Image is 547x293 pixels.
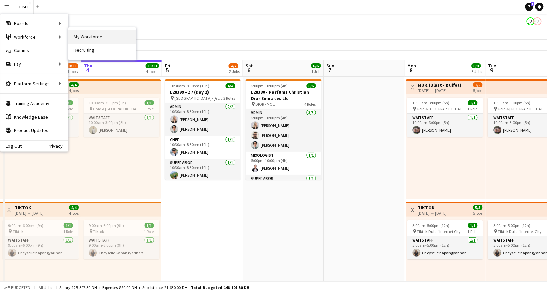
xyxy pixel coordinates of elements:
app-user-avatar: John Santarin [533,17,542,25]
div: Workforce [0,30,68,44]
span: 6 [245,66,253,74]
app-card-role: Admin3/36:00pm-10:00pm (4h)[PERSON_NAME][PERSON_NAME][PERSON_NAME] [246,109,322,152]
app-card-role: Mixologist1/16:00pm-10:00pm (4h)[PERSON_NAME] [246,152,322,175]
span: 4/4 [226,83,235,88]
span: 4/4 [69,82,79,87]
span: Total Budgeted 148 107.50 DH [191,285,249,290]
span: 10:30am-8:30pm (10h) [170,83,210,88]
a: 1 [525,3,533,11]
span: 13/13 [146,63,159,68]
h3: TIKTOK [15,205,44,211]
span: Sun [327,63,335,69]
app-card-role: Supervisor1/110:30am-8:30pm (10h)[PERSON_NAME] [165,159,241,182]
span: DIOR - MOE [256,102,275,107]
span: 1 Role [144,106,154,111]
span: 4/7 [229,63,238,68]
span: [GEOGRAPHIC_DATA]- [GEOGRAPHIC_DATA] [175,96,224,101]
span: Tiktok [93,229,104,234]
h3: E28399 - Z7 (Day 2) [165,89,241,95]
div: Salary 125 597.50 DH + Expenses 880.00 DH + Subsistence 21 630.00 DH = [59,285,249,290]
span: 1/1 [145,100,154,105]
span: Budgeted [11,285,30,290]
a: Product Updates [0,124,68,137]
span: Fri [165,63,170,69]
span: 10:00am-3:00pm (5h) [89,100,126,105]
button: Budgeted [3,284,31,291]
iframe: Chat Widget [395,21,547,293]
app-card-role: Supervisor1/1 [246,175,322,198]
app-job-card: 10:30am-8:30pm (10h)4/4E28399 - Z7 (Day 2) [GEOGRAPHIC_DATA]- [GEOGRAPHIC_DATA]3 RolesAdmin2/210:... [165,79,241,180]
span: 4 [83,66,92,74]
span: 6/6 [307,83,316,88]
span: Thu [84,63,92,69]
span: All jobs [37,285,53,290]
span: 6/6 [311,63,321,68]
app-job-card: 9:00am-6:00pm (9h)1/1 Tiktok1 RoleWaitstaff1/19:00am-6:00pm (9h)Cheyselle Kapangyarihan [84,220,159,259]
span: 1/1 [64,223,73,228]
app-card-role: Waitstaff1/19:00am-6:00pm (9h)Cheyselle Kapangyarihan [3,236,79,259]
span: 5 [164,66,170,74]
span: 9:00am-6:00pm (9h) [89,223,124,228]
div: Platform Settings [0,77,68,90]
div: 4 jobs [69,210,79,216]
div: [DATE] → [DATE] [15,211,44,216]
span: 1/1 [64,100,73,105]
app-card-role: Waitstaff1/110:00am-3:00pm (5h)[PERSON_NAME] [84,114,159,137]
app-job-card: 6:00pm-10:00pm (4h)6/6E28380 - Parfums Christian Dior Emirates Llc DIOR - MOE4 RolesAdmin3/36:00p... [246,79,322,180]
div: 4 jobs [69,87,79,93]
span: 1 Role [144,229,154,234]
div: Pay [0,57,68,71]
app-job-card: 9:00am-6:00pm (9h)1/1 Tiktok1 RoleWaitstaff1/19:00am-6:00pm (9h)Cheyselle Kapangyarihan [3,220,79,259]
span: 9:00am-6:00pm (9h) [8,223,43,228]
app-job-card: 10:00am-3:00pm (5h)1/1 Gold & [GEOGRAPHIC_DATA], [PERSON_NAME] Rd - Al Quoz - Al Quoz Industrial ... [84,98,159,137]
span: Gold & [GEOGRAPHIC_DATA], [PERSON_NAME] Rd - Al Quoz - Al Quoz Industrial Area 3 - [GEOGRAPHIC_DA... [93,106,144,111]
button: DISH [14,0,34,14]
span: Sat [246,63,253,69]
span: 1 [531,2,534,6]
span: 4/4 [69,205,79,210]
a: Privacy [48,143,68,149]
app-card-role: Waitstaff1/19:00am-6:00pm (9h)Cheyselle Kapangyarihan [84,236,159,259]
app-user-avatar: John Santarin [527,17,535,25]
span: Tiktok [13,229,23,234]
div: 4 Jobs [67,69,78,74]
a: Training Academy [0,97,68,110]
app-card-role: Admin2/210:30am-8:30pm (10h)[PERSON_NAME][PERSON_NAME] [165,103,241,136]
a: Recruiting [68,44,136,57]
span: 9/11 [67,63,78,68]
span: 1 Role [63,229,73,234]
app-card-role: Chef1/110:30am-8:30pm (10h)[PERSON_NAME] [165,136,241,159]
div: Boards [0,17,68,30]
div: 2 Jobs [229,69,240,74]
a: My Workforce [68,30,136,44]
div: 4 Jobs [146,69,159,74]
a: Knowledge Base [0,110,68,124]
h3: E28380 - Parfums Christian Dior Emirates Llc [246,89,322,101]
div: 1 Job [312,69,321,74]
span: 7 [326,66,335,74]
a: Comms [0,44,68,57]
span: 3 Roles [224,96,235,101]
a: Log Out [0,143,22,149]
span: 1/1 [145,223,154,228]
span: 6:00pm-10:00pm (4h) [251,83,288,88]
span: 4 Roles [305,102,316,107]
